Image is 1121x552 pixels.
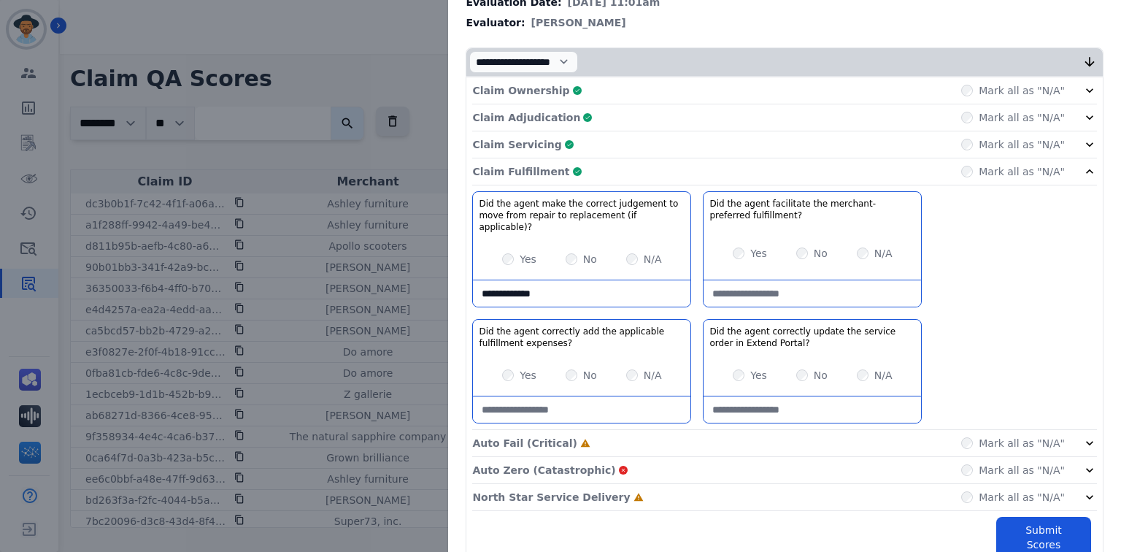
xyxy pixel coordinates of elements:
[644,368,662,383] label: N/A
[531,15,626,30] span: [PERSON_NAME]
[520,252,536,267] label: Yes
[979,490,1065,505] label: Mark all as "N/A"
[583,252,597,267] label: No
[979,110,1065,125] label: Mark all as "N/A"
[644,252,662,267] label: N/A
[472,436,577,451] p: Auto Fail (Critical)
[979,463,1065,478] label: Mark all as "N/A"
[709,326,915,349] h3: Did the agent correctly update the service order in Extend Portal?
[709,198,915,221] h3: Did the agent facilitate the merchant-preferred fulfillment?
[750,368,767,383] label: Yes
[479,198,685,233] h3: Did the agent make the correct judgement to move from repair to replacement (if applicable)?
[583,368,597,383] label: No
[472,164,569,179] p: Claim Fulfillment
[979,436,1065,451] label: Mark all as "N/A"
[979,83,1065,98] label: Mark all as "N/A"
[472,83,569,98] p: Claim Ownership
[979,137,1065,152] label: Mark all as "N/A"
[874,246,893,261] label: N/A
[750,246,767,261] label: Yes
[472,463,615,478] p: Auto Zero (Catastrophic)
[472,490,630,505] p: North Star Service Delivery
[979,164,1065,179] label: Mark all as "N/A"
[466,15,1103,30] div: Evaluator:
[874,368,893,383] label: N/A
[520,368,536,383] label: Yes
[814,368,828,383] label: No
[814,246,828,261] label: No
[472,110,580,125] p: Claim Adjudication
[472,137,561,152] p: Claim Servicing
[479,326,685,349] h3: Did the agent correctly add the applicable fulfillment expenses?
